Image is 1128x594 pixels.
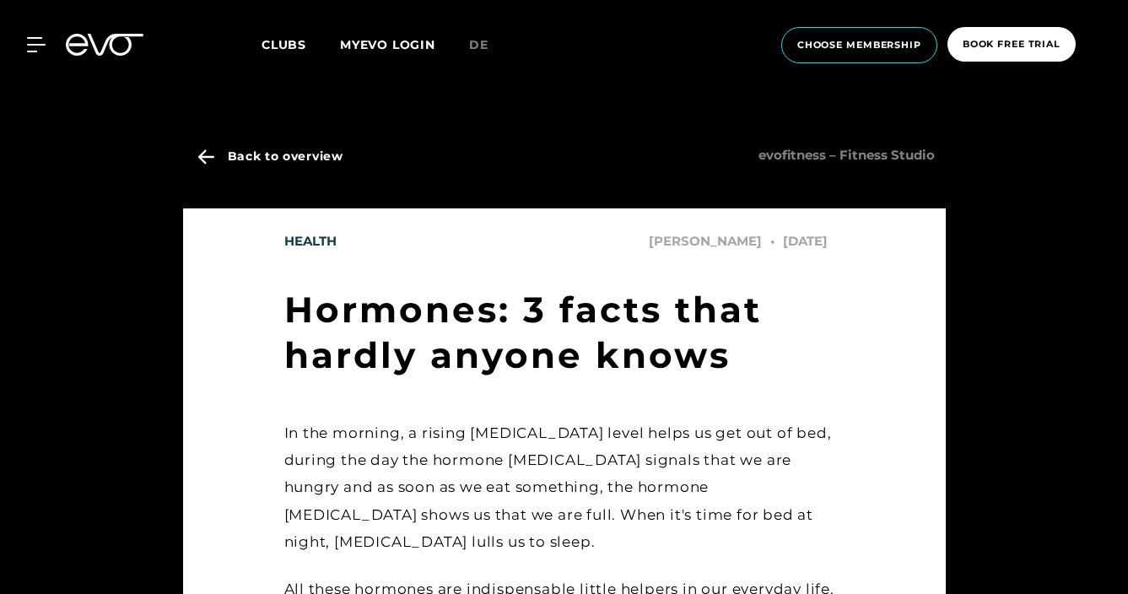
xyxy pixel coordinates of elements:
[192,135,350,208] a: Back to overview
[942,27,1081,63] a: book free trial
[262,36,340,52] a: Clubs
[284,232,337,251] span: Health
[262,37,306,52] span: Clubs
[649,232,783,251] span: [PERSON_NAME]
[963,37,1061,51] span: book free trial
[228,148,343,165] span: Back to overview
[783,232,845,251] span: [DATE]
[469,37,488,52] span: de
[284,419,845,555] div: In the morning, a rising [MEDICAL_DATA] level helps us get out of bed, during the day the hormone...
[797,38,921,52] span: choose membership
[340,37,435,52] a: MYEVO LOGIN
[284,287,845,379] h1: Hormones: 3 facts that hardly anyone knows
[748,135,946,208] span: evofitness – Fitness Studio
[776,27,942,63] a: choose membership
[469,35,509,55] a: de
